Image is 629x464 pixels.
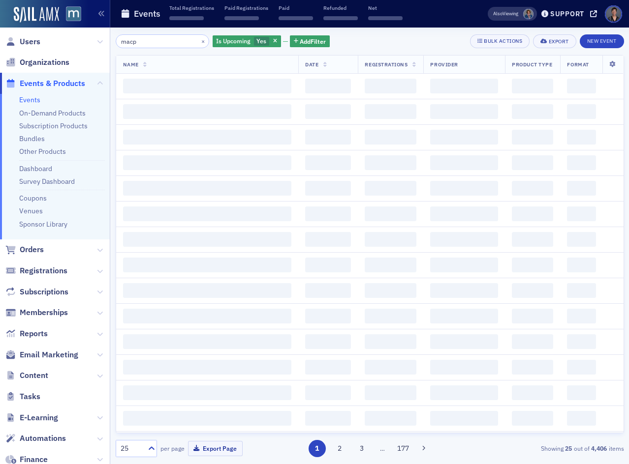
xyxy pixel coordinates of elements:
[123,360,291,375] span: ‌
[213,35,281,48] div: Yes
[567,206,596,221] span: ‌
[430,258,498,272] span: ‌
[323,16,358,20] span: ‌
[305,283,351,298] span: ‌
[430,360,498,375] span: ‌
[512,181,553,196] span: ‌
[580,34,624,48] button: New Event
[5,57,69,68] a: Organizations
[19,109,86,117] a: On-Demand Products
[567,385,596,400] span: ‌
[188,441,243,456] button: Export Page
[512,79,553,93] span: ‌
[365,79,416,93] span: ‌
[224,4,268,11] p: Paid Registrations
[20,244,44,255] span: Orders
[430,283,498,298] span: ‌
[5,391,40,402] a: Tasks
[20,265,67,276] span: Registrations
[20,78,85,89] span: Events & Products
[20,36,40,47] span: Users
[305,385,351,400] span: ‌
[305,104,351,119] span: ‌
[512,309,553,323] span: ‌
[169,16,204,20] span: ‌
[19,134,45,143] a: Bundles
[376,444,389,453] span: …
[121,443,142,454] div: 25
[550,9,584,18] div: Support
[493,10,518,17] span: Viewing
[564,444,574,453] strong: 25
[19,206,43,215] a: Venues
[305,181,351,196] span: ‌
[5,287,68,297] a: Subscriptions
[290,35,330,48] button: AddFilter
[305,206,351,221] span: ‌
[430,79,498,93] span: ‌
[512,334,553,349] span: ‌
[305,155,351,170] span: ‌
[430,130,498,145] span: ‌
[20,287,68,297] span: Subscriptions
[123,206,291,221] span: ‌
[19,164,52,173] a: Dashboard
[134,8,160,20] h1: Events
[365,232,416,247] span: ‌
[123,130,291,145] span: ‌
[19,147,66,156] a: Other Products
[430,232,498,247] span: ‌
[567,283,596,298] span: ‌
[123,309,291,323] span: ‌
[123,385,291,400] span: ‌
[19,177,75,186] a: Survey Dashboard
[20,391,40,402] span: Tasks
[14,7,59,23] a: SailAMX
[365,155,416,170] span: ‌
[123,411,291,426] span: ‌
[19,95,40,104] a: Events
[20,328,48,339] span: Reports
[580,36,624,45] a: New Event
[430,309,498,323] span: ‌
[123,232,291,247] span: ‌
[59,6,81,23] a: View Homepage
[365,360,416,375] span: ‌
[368,4,403,11] p: Net
[305,411,351,426] span: ‌
[365,181,416,196] span: ‌
[305,79,351,93] span: ‌
[279,16,313,20] span: ‌
[567,104,596,119] span: ‌
[123,79,291,93] span: ‌
[19,194,47,203] a: Coupons
[5,328,48,339] a: Reports
[430,61,458,68] span: Provider
[365,130,416,145] span: ‌
[590,444,609,453] strong: 4,406
[305,232,351,247] span: ‌
[5,433,66,444] a: Automations
[123,181,291,196] span: ‌
[365,206,416,221] span: ‌
[160,444,185,453] label: per page
[430,411,498,426] span: ‌
[20,370,48,381] span: Content
[484,38,522,44] div: Bulk Actions
[123,104,291,119] span: ‌
[512,206,553,221] span: ‌
[20,307,68,318] span: Memberships
[512,283,553,298] span: ‌
[365,61,408,68] span: Registrations
[512,360,553,375] span: ‌
[605,5,622,23] span: Profile
[305,130,351,145] span: ‌
[199,36,208,45] button: ×
[123,258,291,272] span: ‌
[567,232,596,247] span: ‌
[512,385,553,400] span: ‌
[567,61,589,68] span: Format
[5,307,68,318] a: Memberships
[20,412,58,423] span: E-Learning
[309,440,326,457] button: 1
